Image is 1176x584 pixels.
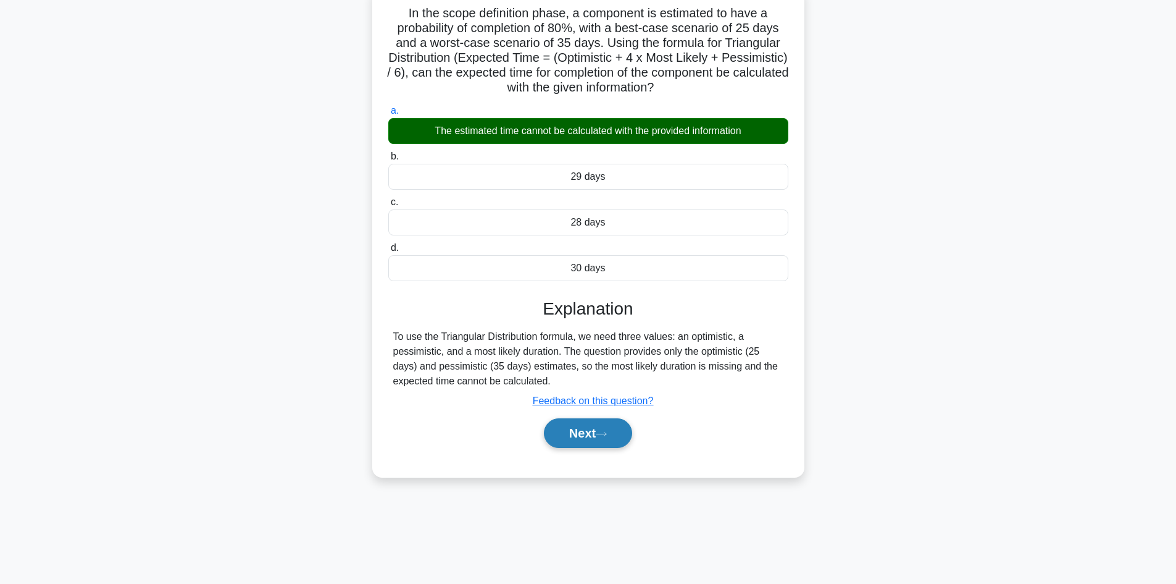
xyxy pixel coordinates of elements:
button: Next [544,418,632,448]
span: a. [391,105,399,116]
span: c. [391,197,398,207]
h5: In the scope definition phase, a component is estimated to have a probability of completion of 80... [387,6,790,96]
div: 29 days [388,164,788,190]
h3: Explanation [396,298,781,320]
div: 30 days [388,255,788,281]
span: d. [391,242,399,253]
div: 28 days [388,209,788,235]
span: b. [391,151,399,161]
div: To use the Triangular Distribution formula, we need three values: an optimistic, a pessimistic, a... [393,329,783,389]
div: The estimated time cannot be calculated with the provided information [388,118,788,144]
a: Feedback on this question? [533,396,654,406]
